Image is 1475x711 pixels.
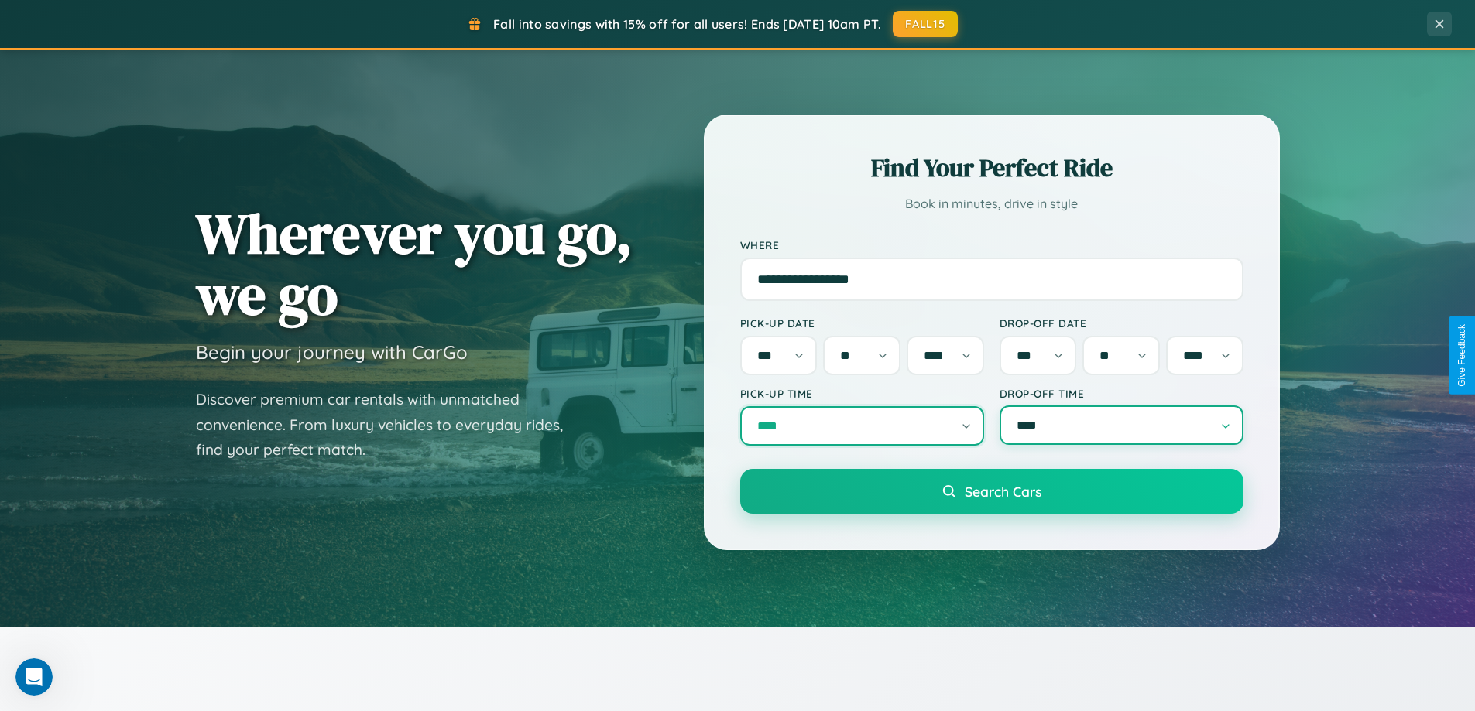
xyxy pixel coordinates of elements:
[196,340,468,364] h3: Begin your journey with CarGo
[740,238,1243,251] label: Where
[15,658,53,696] iframe: Intercom live chat
[196,203,633,325] h1: Wherever you go, we go
[1000,316,1243,330] label: Drop-off Date
[740,151,1243,185] h2: Find Your Perfect Ride
[965,483,1041,500] span: Search Cars
[893,11,958,37] button: FALL15
[740,387,984,400] label: Pick-up Time
[740,469,1243,514] button: Search Cars
[1456,324,1467,387] div: Give Feedback
[740,193,1243,215] p: Book in minutes, drive in style
[493,16,881,32] span: Fall into savings with 15% off for all users! Ends [DATE] 10am PT.
[196,387,583,463] p: Discover premium car rentals with unmatched convenience. From luxury vehicles to everyday rides, ...
[740,316,984,330] label: Pick-up Date
[1000,387,1243,400] label: Drop-off Time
